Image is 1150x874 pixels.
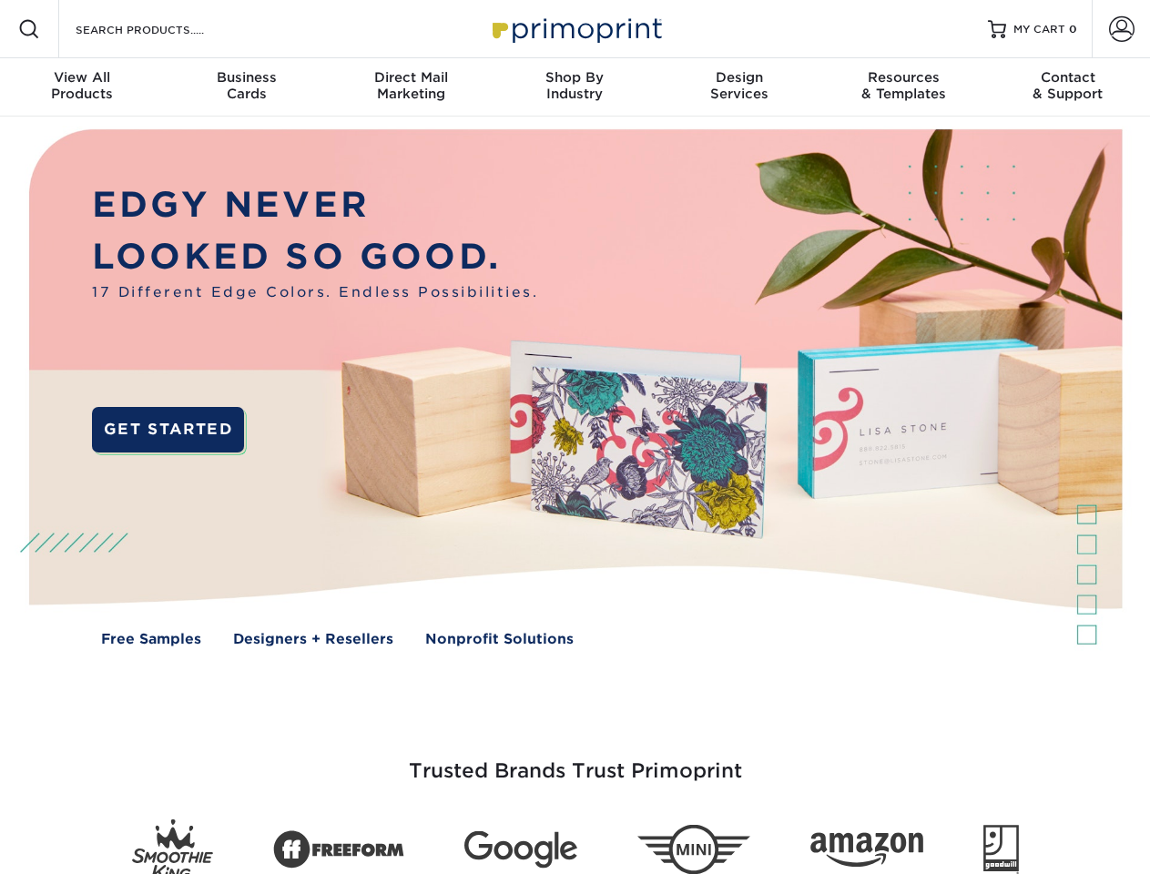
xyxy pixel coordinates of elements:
span: Design [657,69,821,86]
a: Shop ByIndustry [493,58,656,117]
img: Primoprint [484,9,667,48]
a: DesignServices [657,58,821,117]
img: Amazon [810,833,923,868]
a: Nonprofit Solutions [425,629,574,650]
img: Google [464,831,577,869]
h3: Trusted Brands Trust Primoprint [43,716,1108,805]
span: Shop By [493,69,656,86]
a: GET STARTED [92,407,244,452]
span: MY CART [1013,22,1065,37]
p: LOOKED SO GOOD. [92,231,538,283]
div: & Templates [821,69,985,102]
span: Resources [821,69,985,86]
a: Contact& Support [986,58,1150,117]
a: Resources& Templates [821,58,985,117]
div: & Support [986,69,1150,102]
a: Free Samples [101,629,201,650]
span: 17 Different Edge Colors. Endless Possibilities. [92,282,538,303]
span: Direct Mail [329,69,493,86]
div: Services [657,69,821,102]
div: Marketing [329,69,493,102]
p: EDGY NEVER [92,179,538,231]
a: Direct MailMarketing [329,58,493,117]
div: Industry [493,69,656,102]
div: Cards [164,69,328,102]
input: SEARCH PRODUCTS..... [74,18,251,40]
span: 0 [1069,23,1077,36]
img: Goodwill [983,825,1019,874]
a: BusinessCards [164,58,328,117]
span: Contact [986,69,1150,86]
span: Business [164,69,328,86]
a: Designers + Resellers [233,629,393,650]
